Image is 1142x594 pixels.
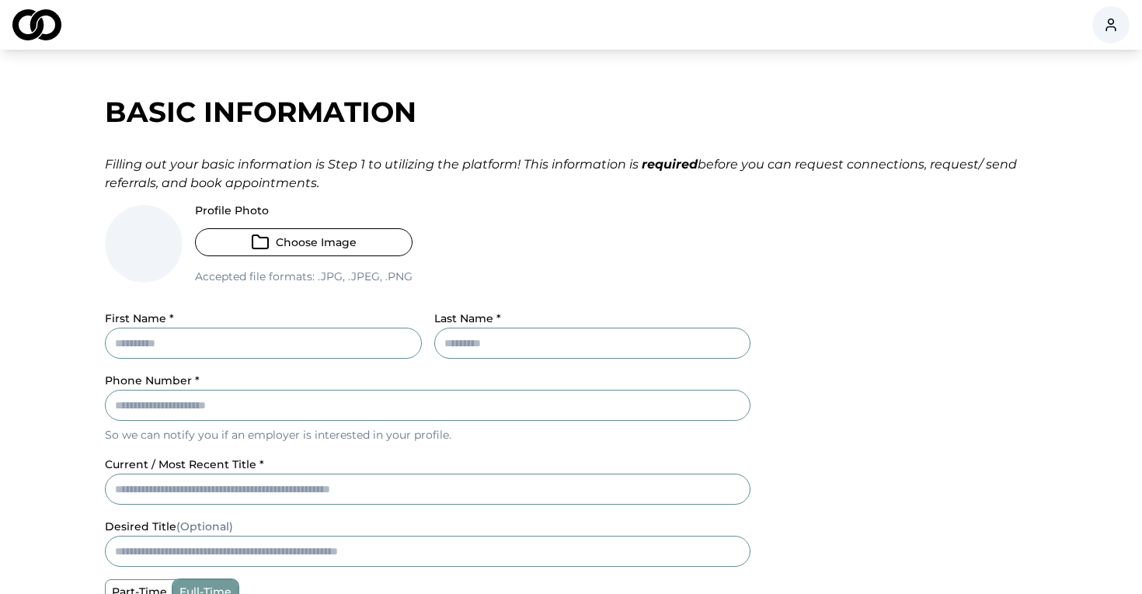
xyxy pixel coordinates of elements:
span: .jpg, .jpeg, .png [315,269,413,283]
strong: required [642,157,698,172]
span: (Optional) [176,519,233,533]
div: Filling out your basic information is Step 1 to utilizing the platform! This information is befor... [105,155,1037,193]
button: Choose Image [195,228,413,256]
label: Phone Number * [105,373,200,387]
label: Profile Photo [195,205,413,216]
label: First Name * [105,311,174,325]
img: logo [12,9,61,40]
label: Last Name * [434,311,501,325]
p: So we can notify you if an employer is interested in your profile. [105,427,750,443]
label: desired title [105,519,233,533]
p: Accepted file formats: [195,269,413,284]
div: Basic Information [105,96,1037,127]
label: current / most recent title * [105,457,264,471]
